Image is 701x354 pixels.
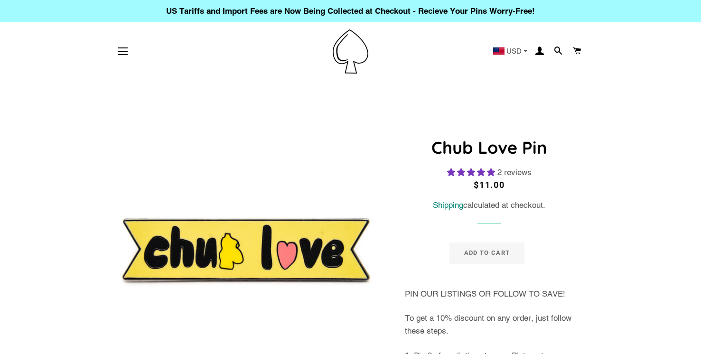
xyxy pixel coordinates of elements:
p: PIN OUR LISTINGS OR FOLLOW TO SAVE! [405,288,573,300]
span: Add to Cart [464,249,510,256]
img: Pin-Ace [333,29,368,74]
p: To get a 10% discount on any order, just follow these steps. [405,312,573,337]
h1: Chub Love Pin [405,136,573,159]
button: Add to Cart [449,242,524,263]
a: Shipping [433,200,463,210]
span: 5.00 stars [447,168,497,177]
div: calculated at checkout. [405,199,573,212]
span: USD [506,47,522,55]
span: $11.00 [474,180,505,190]
span: 2 reviews [497,168,532,177]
